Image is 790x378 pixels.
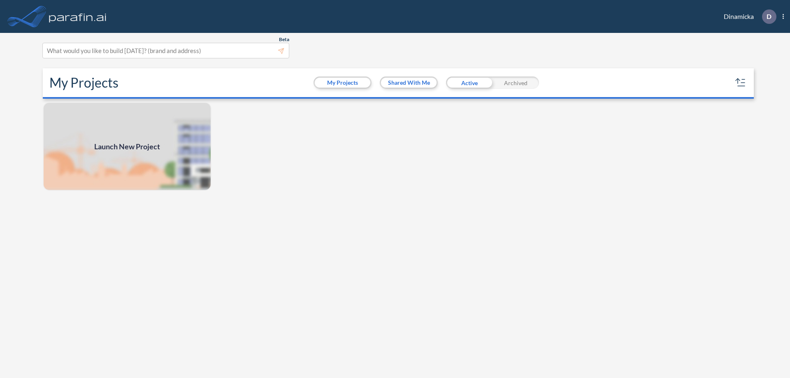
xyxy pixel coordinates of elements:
[767,13,771,20] p: D
[711,9,784,24] div: Dinamicka
[47,8,108,25] img: logo
[493,77,539,89] div: Archived
[734,76,747,89] button: sort
[315,78,370,88] button: My Projects
[279,36,289,43] span: Beta
[446,77,493,89] div: Active
[49,75,118,90] h2: My Projects
[94,141,160,152] span: Launch New Project
[43,102,211,191] a: Launch New Project
[43,102,211,191] img: add
[381,78,437,88] button: Shared With Me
